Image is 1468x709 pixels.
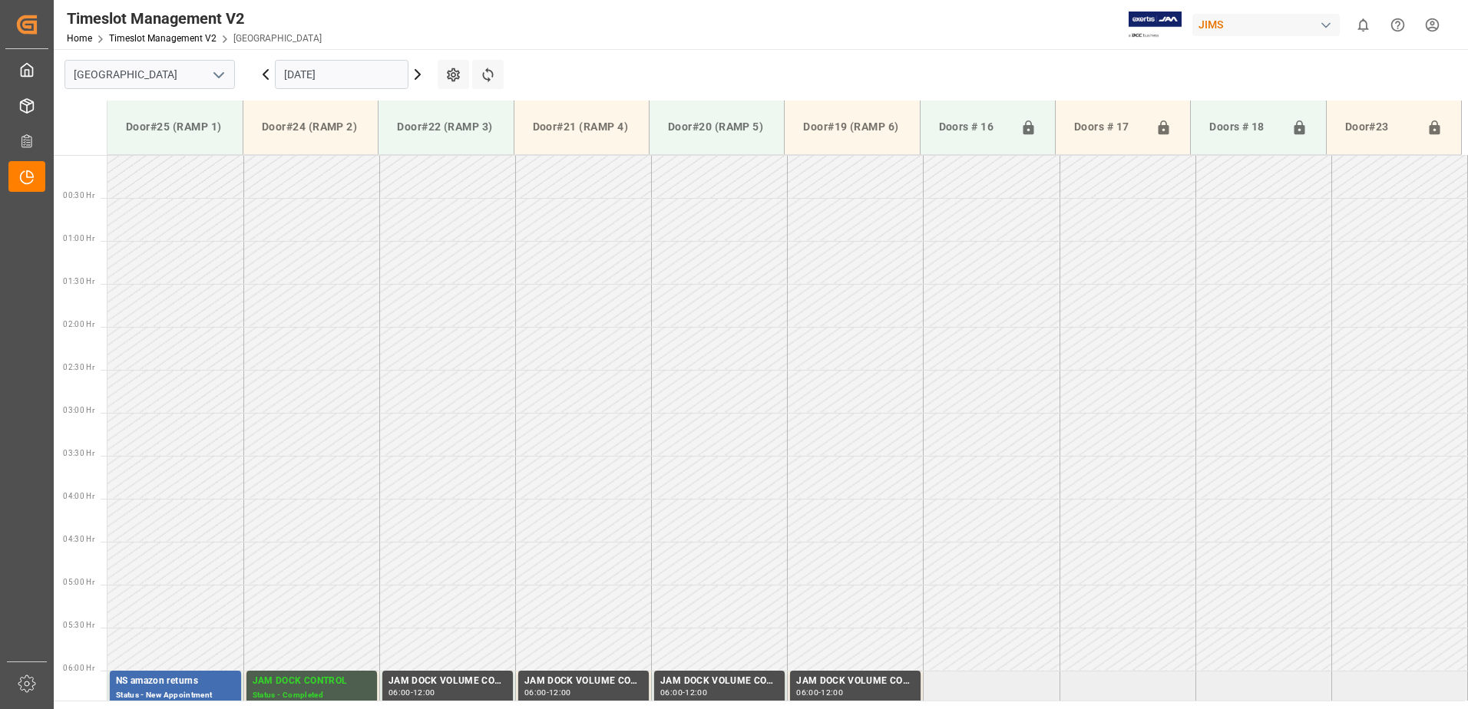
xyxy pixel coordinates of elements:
span: 03:30 Hr [63,449,94,457]
div: JAM DOCK VOLUME CONTROL [660,674,779,689]
div: - [818,689,821,696]
span: 00:30 Hr [63,191,94,200]
span: 05:00 Hr [63,578,94,586]
div: JIMS [1192,14,1340,36]
button: open menu [207,63,230,87]
span: 05:30 Hr [63,621,94,629]
div: Doors # 16 [933,113,1014,142]
div: Door#21 (RAMP 4) [527,113,636,141]
div: Door#25 (RAMP 1) [120,113,230,141]
div: JAM DOCK VOLUME CONTROL [796,674,914,689]
div: Timeslot Management V2 [67,7,322,30]
div: Door#20 (RAMP 5) [662,113,772,141]
div: - [547,689,549,696]
div: JAM DOCK VOLUME CONTROL [524,674,643,689]
img: Exertis%20JAM%20-%20Email%20Logo.jpg_1722504956.jpg [1129,12,1182,38]
div: 06:00 [660,689,683,696]
div: Door#24 (RAMP 2) [256,113,365,141]
div: Doors # 17 [1068,113,1149,142]
div: Door#22 (RAMP 3) [391,113,501,141]
div: JAM DOCK CONTROL [253,674,371,689]
div: 12:00 [685,689,707,696]
div: 12:00 [413,689,435,696]
button: JIMS [1192,10,1346,39]
span: 02:30 Hr [63,363,94,371]
div: JAM DOCK VOLUME CONTROL [388,674,507,689]
span: 03:00 Hr [63,406,94,414]
button: show 0 new notifications [1346,8,1380,42]
span: 02:00 Hr [63,320,94,328]
div: - [683,689,685,696]
div: Door#23 [1339,113,1420,142]
div: Status - Completed [253,689,371,702]
div: 06:00 [524,689,547,696]
div: 12:00 [821,689,843,696]
span: 04:30 Hr [63,535,94,543]
div: NS amazon returns [116,674,235,689]
a: Timeslot Management V2 [109,33,217,44]
div: Door#19 (RAMP 6) [797,113,907,141]
input: Type to search/select [64,60,235,89]
span: 06:00 Hr [63,664,94,672]
div: Doors # 18 [1203,113,1284,142]
div: 06:00 [388,689,411,696]
span: 01:00 Hr [63,234,94,242]
a: Home [67,33,92,44]
div: - [411,689,413,696]
div: 12:00 [549,689,571,696]
button: Help Center [1380,8,1415,42]
div: Status - New Appointment [116,689,235,702]
input: DD.MM.YYYY [275,60,408,89]
span: 01:30 Hr [63,277,94,285]
div: 06:00 [796,689,818,696]
span: 04:00 Hr [63,492,94,500]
